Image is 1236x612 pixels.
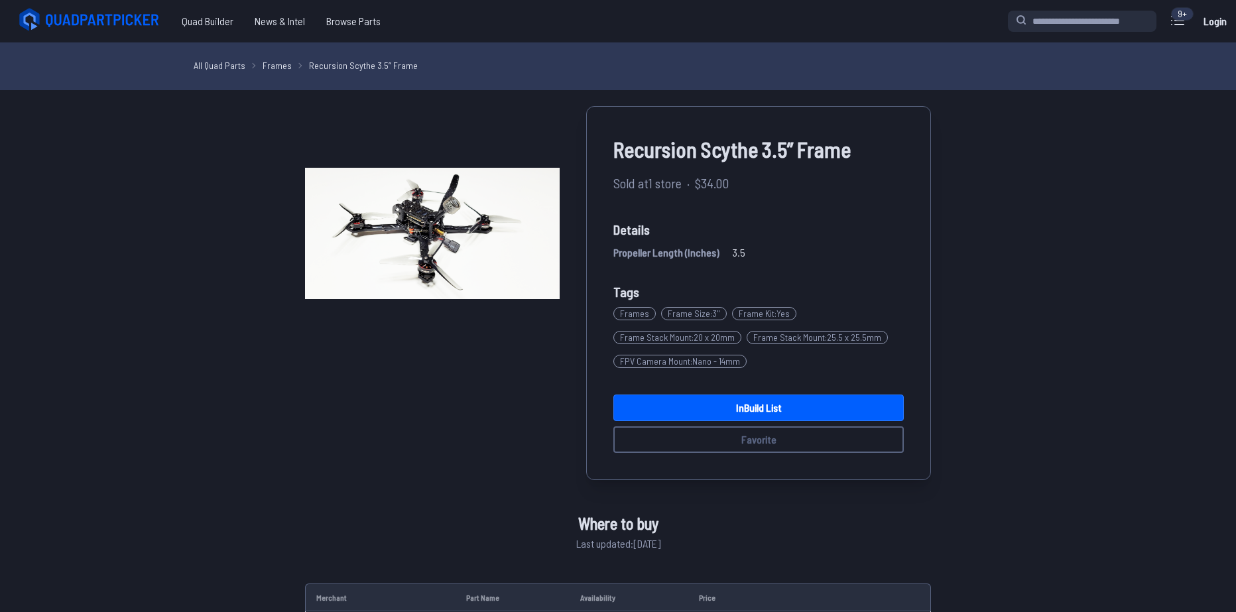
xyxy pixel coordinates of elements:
[613,284,639,300] span: Tags
[1171,7,1194,21] div: 9+
[194,58,245,72] a: All Quad Parts
[305,583,456,611] td: Merchant
[732,302,802,326] a: Frame Kit:Yes
[309,58,418,72] a: Recursion Scythe 3.5” Frame
[613,307,656,320] span: Frames
[732,307,796,320] span: Frame Kit : Yes
[613,426,904,453] button: Favorite
[661,302,732,326] a: Frame Size:3"
[171,8,244,34] a: Quad Builder
[687,173,690,193] span: ·
[747,326,893,349] a: Frame Stack Mount:25.5 x 25.5mm
[747,331,888,344] span: Frame Stack Mount : 25.5 x 25.5mm
[613,395,904,421] a: InBuild List
[244,8,316,34] a: News & Intel
[613,219,904,239] span: Details
[733,245,745,261] span: 3.5
[613,326,747,349] a: Frame Stack Mount:20 x 20mm
[613,133,904,165] span: Recursion Scythe 3.5” Frame
[1199,8,1231,34] a: Login
[576,536,660,552] span: Last updated: [DATE]
[263,58,292,72] a: Frames
[305,106,560,361] img: image
[570,583,688,611] td: Availability
[613,245,719,261] span: Propeller Length (Inches)
[695,173,729,193] span: $34.00
[316,8,391,34] a: Browse Parts
[613,355,747,368] span: FPV Camera Mount : Nano - 14mm
[613,349,752,373] a: FPV Camera Mount:Nano - 14mm
[613,302,661,326] a: Frames
[613,331,741,344] span: Frame Stack Mount : 20 x 20mm
[613,173,682,193] span: Sold at 1 store
[578,512,658,536] span: Where to buy
[456,583,570,611] td: Part Name
[661,307,727,320] span: Frame Size : 3"
[688,583,786,611] td: Price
